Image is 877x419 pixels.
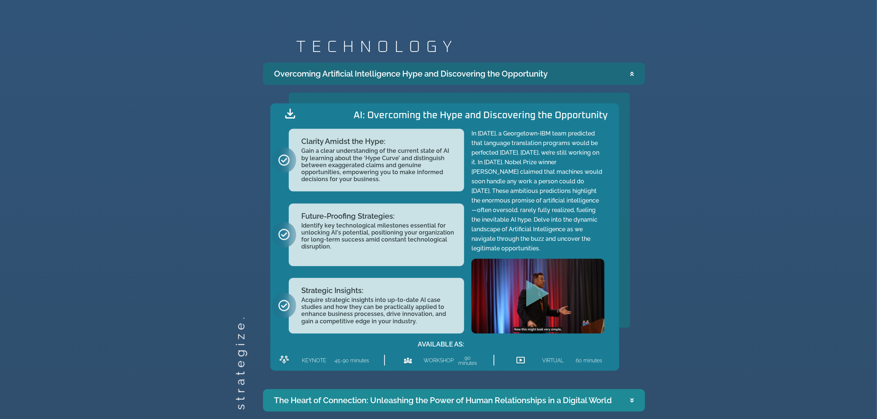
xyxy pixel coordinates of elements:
h2: Future-Proofing Strategies: [301,212,456,220]
h2: 45-90 minutes [334,358,369,363]
h2: Gain a clear understanding of the current state of AI by learning about the ‘Hype Curve’ and dist... [301,147,456,183]
div: Overcoming Artificial Intelligence Hype and Discovering the Opportunity [274,68,548,80]
div: Accordion. Open links with Enter or Space, close with Escape, and navigate with Arrow Keys [263,63,645,412]
h2: Identify key technological milestones essential for unlocking AI's potential, positioning your or... [301,222,456,257]
h2: 60 minutes [576,358,602,363]
h2: AI: Overcoming the Hype and Discovering the Opportunity [354,110,608,120]
h2: KEYNOTE [302,358,326,363]
h2: Clarity Amidst the Hype: [301,138,456,145]
div: Play Video [523,280,552,312]
div: The Heart of Connection: Unleashing the Power of Human Relationships in a Digital World [274,394,612,406]
summary: Overcoming Artificial Intelligence Hype and Discovering the Opportunity [263,63,645,85]
h2: VIRTUAL [542,358,564,363]
h2: WORKSHOP [424,358,449,363]
h2: Strategic Insights: [301,287,456,294]
summary: The Heart of Connection: Unleashing the Power of Human Relationships in a Digital World [263,389,645,412]
p: In [DATE], a Georgetown-IBM team predicted that language translation programs would be perfected ... [471,129,604,253]
h2: 90 minutes [457,355,479,366]
h2: Acquire strategic insights into up-to-date AI case studies and how they can be practically applie... [301,296,456,325]
h2: AVAILABLE AS: [274,341,608,348]
h2: strategize. [234,398,246,410]
h2: TECHNOLOGY [296,39,645,55]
